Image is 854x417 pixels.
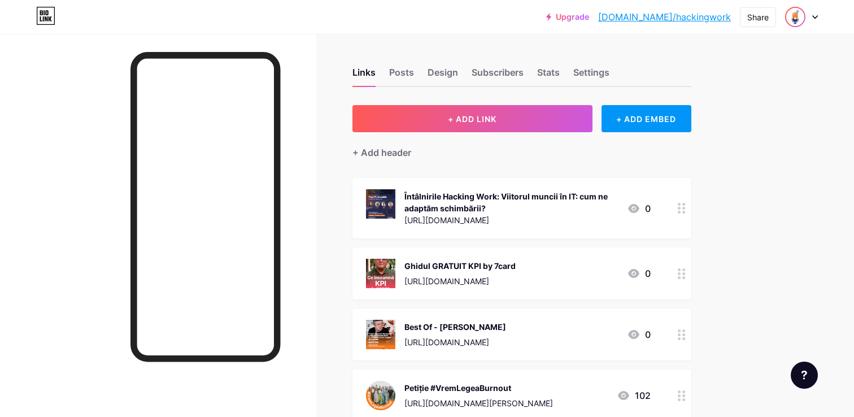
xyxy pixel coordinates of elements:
img: hackingwork [786,8,804,26]
div: Posts [389,66,414,86]
div: Settings [573,66,609,86]
div: Întâlnirile Hacking Work: Viitorul muncii în IT: cum ne adaptăm schimbării? [404,190,618,214]
div: Petiție #VremLegeaBurnout [404,382,553,394]
div: Stats [537,66,560,86]
div: 0 [627,267,651,280]
div: + ADD EMBED [602,105,691,132]
div: Share [747,11,769,23]
div: Links [352,66,376,86]
img: Best Of - Irineu Darău [366,320,395,349]
div: Design [428,66,458,86]
img: Petiție #VremLegeaBurnout [366,381,395,410]
div: 0 [627,202,651,215]
div: Best Of - [PERSON_NAME] [404,321,506,333]
div: [URL][DOMAIN_NAME][PERSON_NAME] [404,397,553,409]
div: [URL][DOMAIN_NAME] [404,214,618,226]
a: Upgrade [546,12,589,21]
div: Subscribers [472,66,524,86]
a: [DOMAIN_NAME]/hackingwork [598,10,731,24]
span: + ADD LINK [448,114,496,124]
img: Întâlnirile Hacking Work: Viitorul muncii în IT: cum ne adaptăm schimbării? [366,189,395,219]
div: 102 [617,389,651,402]
div: [URL][DOMAIN_NAME] [404,336,506,348]
div: Ghidul GRATUIT KPI by 7card [404,260,516,272]
div: 0 [627,328,651,341]
button: + ADD LINK [352,105,592,132]
div: + Add header [352,146,411,159]
div: [URL][DOMAIN_NAME] [404,275,516,287]
img: Ghidul GRATUIT KPI by 7card [366,259,395,288]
